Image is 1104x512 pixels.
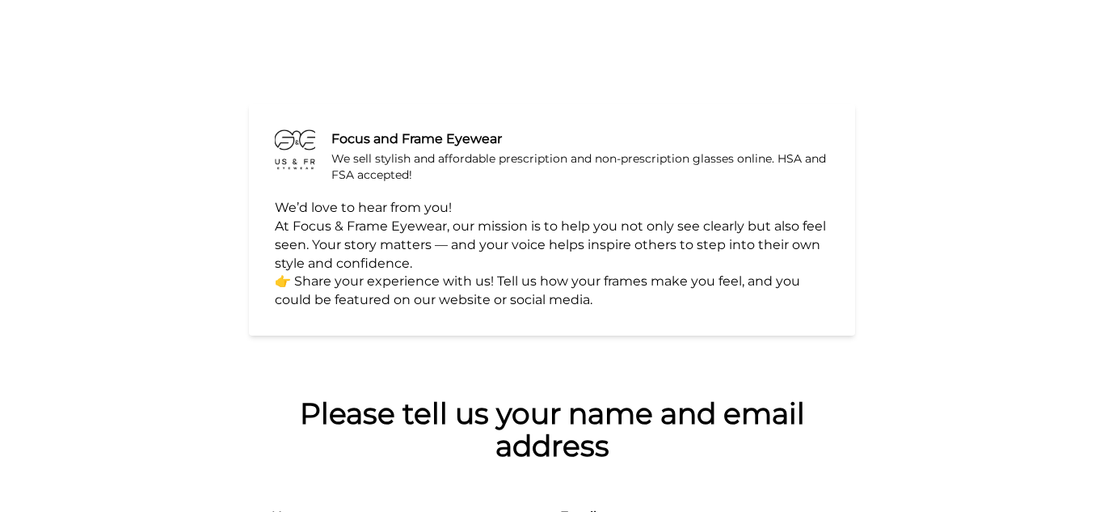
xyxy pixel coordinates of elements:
[275,129,315,170] img: We sell stylish and affordable prescription and non-prescription glasses online. HSA and FSA acce...
[272,397,832,462] div: Please tell us your name and email address
[275,200,452,215] span: We’d love to hear from you!
[275,273,803,307] span: 👉 Share your experience with us! Tell us how your frames make you feel, and you could be featured...
[331,129,829,149] div: Focus and Frame Eyewear
[331,150,829,183] div: We sell stylish and affordable prescription and non-prescription glasses online. HSA and FSA acce...
[275,218,829,271] span: At Focus & Frame Eyewear, our mission is to help you not only see clearly but also feel seen. You...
